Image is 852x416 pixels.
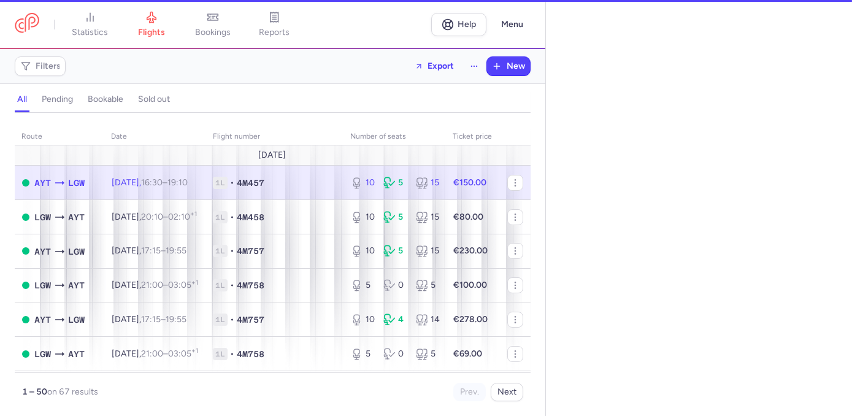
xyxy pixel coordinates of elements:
[230,211,234,223] span: •
[190,210,197,218] sup: +1
[407,56,462,76] button: Export
[428,61,454,71] span: Export
[141,245,186,256] span: –
[351,211,374,223] div: 10
[351,177,374,189] div: 10
[416,245,439,257] div: 15
[168,212,197,222] time: 02:10
[112,314,186,325] span: [DATE],
[34,313,51,326] span: AYT
[141,349,163,359] time: 21:00
[141,314,161,325] time: 17:15
[487,57,530,75] button: New
[416,348,439,360] div: 5
[68,245,85,258] span: LGW
[343,128,446,146] th: number of seats
[416,211,439,223] div: 15
[191,279,198,287] sup: +1
[68,313,85,326] span: LGW
[230,348,234,360] span: •
[36,61,61,71] span: Filters
[230,245,234,257] span: •
[141,245,161,256] time: 17:15
[213,177,228,189] span: 1L
[15,128,104,146] th: route
[351,245,374,257] div: 10
[112,245,186,256] span: [DATE],
[141,280,163,290] time: 21:00
[383,177,406,189] div: 5
[351,279,374,291] div: 5
[42,94,73,105] h4: pending
[168,280,198,290] time: 03:05
[22,387,47,397] strong: 1 – 50
[446,128,500,146] th: Ticket price
[453,177,486,188] strong: €150.00
[213,348,228,360] span: 1L
[453,349,482,359] strong: €69.00
[453,314,488,325] strong: €278.00
[237,279,264,291] span: 4M758
[351,348,374,360] div: 5
[458,20,477,29] span: Help
[416,314,439,326] div: 14
[112,177,188,188] span: [DATE],
[453,383,486,401] button: Prev.
[213,279,228,291] span: 1L
[182,11,244,38] a: bookings
[453,280,487,290] strong: €100.00
[138,94,170,105] h4: sold out
[237,245,264,257] span: 4M757
[47,387,98,397] span: on 67 results
[141,177,163,188] time: 16:30
[17,94,27,105] h4: all
[34,210,51,224] span: LGW
[141,212,163,222] time: 20:10
[88,94,123,105] h4: bookable
[230,177,234,189] span: •
[213,245,228,257] span: 1L
[351,314,374,326] div: 10
[141,349,198,359] span: –
[213,314,228,326] span: 1L
[68,210,85,224] span: AYT
[15,57,65,75] button: Filters
[68,176,85,190] span: LGW
[112,212,197,222] span: [DATE],
[59,11,121,38] a: statistics
[494,13,531,36] button: Menu
[237,314,264,326] span: 4M757
[141,212,197,222] span: –
[259,27,290,38] span: reports
[141,280,198,290] span: –
[237,211,264,223] span: 4M458
[205,128,343,146] th: Flight number
[383,245,406,257] div: 5
[15,13,39,36] a: CitizenPlane red outlined logo
[244,11,305,38] a: reports
[168,349,198,359] time: 03:05
[141,314,186,325] span: –
[191,347,198,355] sup: +1
[416,177,439,189] div: 15
[166,314,186,325] time: 19:55
[68,347,85,361] span: AYT
[141,177,188,188] span: –
[166,245,186,256] time: 19:55
[195,27,231,38] span: bookings
[383,279,406,291] div: 0
[491,383,523,401] button: Next
[230,314,234,326] span: •
[230,279,234,291] span: •
[237,177,264,189] span: 4M457
[383,211,406,223] div: 5
[112,280,198,290] span: [DATE],
[259,150,286,160] span: [DATE]
[237,348,264,360] span: 4M758
[104,128,205,146] th: date
[112,349,198,359] span: [DATE],
[416,279,439,291] div: 5
[72,27,109,38] span: statistics
[383,348,406,360] div: 0
[138,27,165,38] span: flights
